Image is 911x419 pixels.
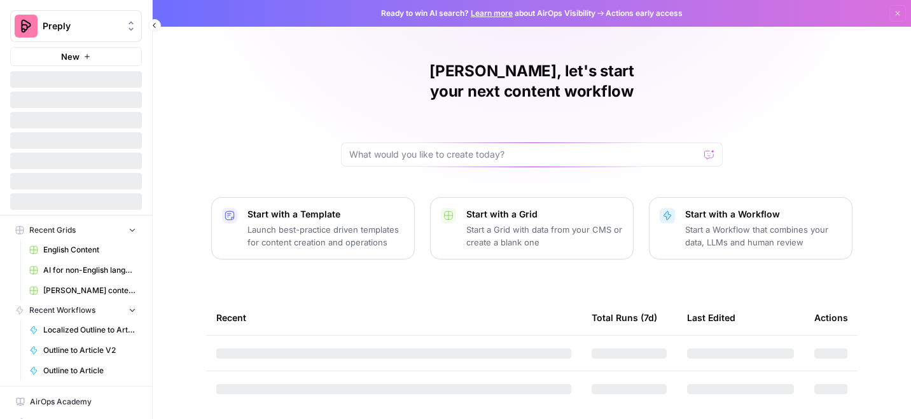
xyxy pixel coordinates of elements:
div: Last Edited [687,300,735,335]
div: Actions [814,300,848,335]
button: Recent Grids [10,221,142,240]
button: New [10,47,142,66]
img: Preply Logo [15,15,38,38]
span: Preply [43,20,120,32]
button: Start with a WorkflowStart a Workflow that combines your data, LLMs and human review [649,197,852,259]
a: Localized Outline to Article [24,320,142,340]
p: Launch best-practice driven templates for content creation and operations [247,223,404,249]
p: Start a Workflow that combines your data, LLMs and human review [685,223,842,249]
span: Outline to Article [43,365,136,376]
p: Start a Grid with data from your CMS or create a blank one [466,223,623,249]
button: Recent Workflows [10,301,142,320]
h1: [PERSON_NAME], let's start your next content workflow [341,61,723,102]
a: AI for non-English languages [24,260,142,280]
span: Outline to Article V2 [43,345,136,356]
a: [PERSON_NAME] content interlinking test [24,280,142,301]
div: Total Runs (7d) [592,300,657,335]
button: Workspace: Preply [10,10,142,42]
p: Start with a Workflow [685,208,842,221]
a: English Content [24,240,142,260]
a: Learn more [471,8,513,18]
span: AI for non-English languages [43,264,136,276]
span: Localized Outline to Article [43,324,136,336]
span: [PERSON_NAME] content interlinking test [43,285,136,296]
span: Recent Workflows [29,305,95,316]
span: English Content [43,244,136,256]
button: Start with a TemplateLaunch best-practice driven templates for content creation and operations [211,197,415,259]
input: What would you like to create today? [349,148,699,161]
p: Start with a Template [247,208,404,221]
button: Start with a GridStart a Grid with data from your CMS or create a blank one [430,197,634,259]
span: Recent Grids [29,224,76,236]
div: Recent [216,300,571,335]
a: Outline to Article V2 [24,340,142,361]
span: Ready to win AI search? about AirOps Visibility [381,8,595,19]
p: Start with a Grid [466,208,623,221]
span: Actions early access [606,8,683,19]
span: New [61,50,80,63]
span: AirOps Academy [30,396,136,408]
a: AirOps Academy [10,392,142,412]
a: Outline to Article [24,361,142,381]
